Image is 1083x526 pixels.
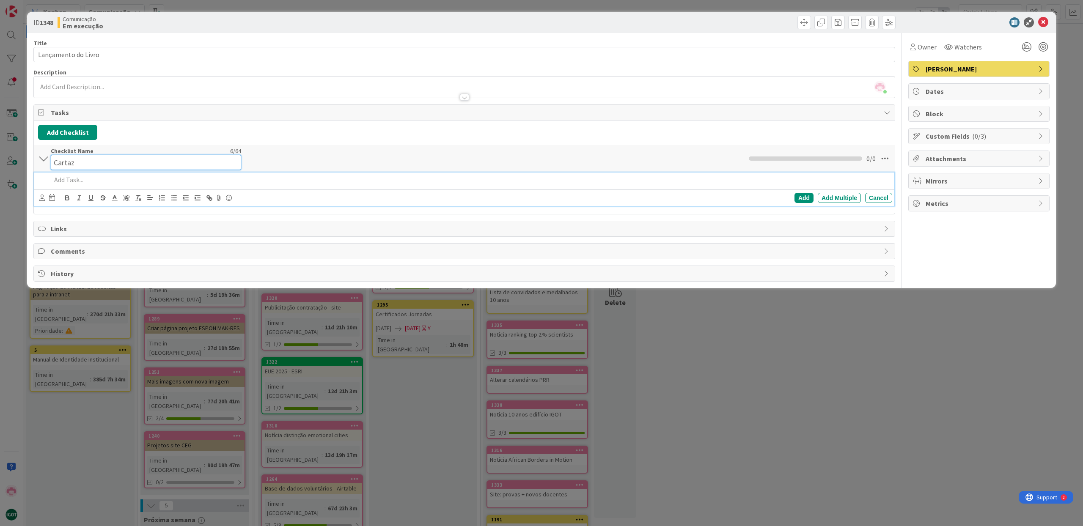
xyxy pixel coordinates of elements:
[918,42,937,52] span: Owner
[44,3,46,10] div: 2
[954,42,982,52] span: Watchers
[926,86,1034,96] span: Dates
[926,176,1034,186] span: Mirrors
[926,153,1034,164] span: Attachments
[33,47,895,62] input: type card name here...
[51,107,880,118] span: Tasks
[51,268,880,279] span: History
[926,131,1034,141] span: Custom Fields
[794,193,814,203] div: Add
[33,68,66,76] span: Description
[926,109,1034,119] span: Block
[51,155,241,170] input: Add Checklist...
[865,193,892,203] div: Cancel
[40,18,53,27] b: 1348
[63,16,103,22] span: Comunicação
[926,198,1034,208] span: Metrics
[926,64,1034,74] span: [PERSON_NAME]
[51,224,880,234] span: Links
[63,22,103,29] b: Em execução
[51,246,880,256] span: Comments
[818,193,861,203] div: Add Multiple
[38,125,97,140] button: Add Checklist
[874,81,886,93] img: WyDLt761qRlNdiGLLsTfq5UMoozOajd5.jpg
[972,132,986,140] span: ( 0/3 )
[33,17,53,27] span: ID
[18,1,38,11] span: Support
[866,153,876,164] span: 0 / 0
[51,147,93,155] label: Checklist Name
[33,39,47,47] label: Title
[96,147,241,155] div: 6 / 64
